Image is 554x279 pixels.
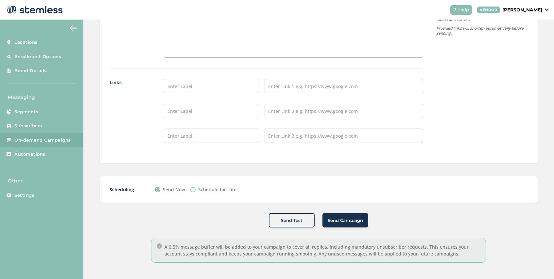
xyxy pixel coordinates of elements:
[453,8,457,12] img: icon-help-white-03924b79.svg
[198,186,238,193] label: Schedule for Later
[164,243,480,257] label: A 0.5% message buffer will be added to your campaign to cover all replies, including mandatory un...
[14,109,38,115] span: Segments
[436,12,528,22] p: Images will vary by recipient depending on phone model and carrier.
[164,129,259,143] input: Enter Label
[14,54,61,60] span: Enrollment Options
[14,68,47,74] span: Brand Details
[164,104,259,118] input: Enter Label
[14,123,42,129] span: Subscribers
[328,217,363,224] span: Send Campaign
[265,104,423,118] input: Enter Link 2 e.g. https://www.google.com
[502,7,542,13] p: [PERSON_NAME]
[265,129,423,143] input: Enter Link 3 e.g. https://www.google.com
[281,217,303,224] span: Send Test
[322,213,368,227] button: Send Campaign
[164,79,259,93] input: Enter Label
[163,186,185,193] label: Send Now
[436,26,528,36] p: Provided links will shorten automatically before sending.
[545,8,549,11] img: icon_down-arrow-small-66adaf34.svg
[458,7,469,13] span: Help
[521,248,554,279] iframe: Chat Widget
[70,25,78,31] img: icon-arrow-back-accent-c549486e.svg
[110,79,151,153] label: Links
[5,3,63,16] img: logo-dark-0685b13c.svg
[14,151,45,158] span: Automations
[14,39,38,46] span: Locations
[14,137,71,144] span: On-demand Campaigns
[14,192,34,199] span: Settings
[157,243,162,249] img: icon-info-236977d2.svg
[477,7,500,13] div: VENDOR
[265,79,423,93] input: Enter Link 1 e.g. https://www.google.com
[269,213,315,227] button: Send Test
[110,186,142,193] label: Scheduling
